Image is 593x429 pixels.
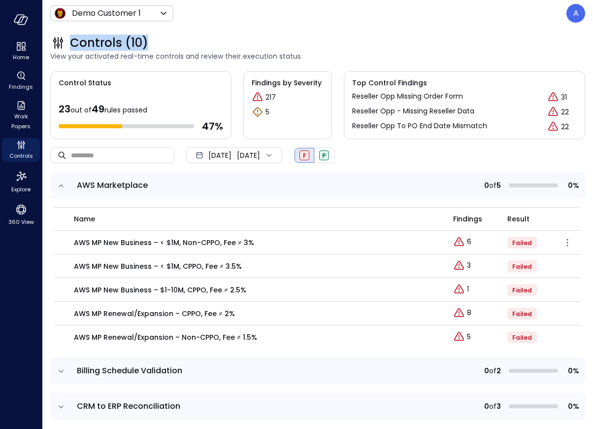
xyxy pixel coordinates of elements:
[50,51,585,62] span: View your activated real-time controls and review their execution status
[13,52,29,62] span: Home
[496,180,501,191] span: 5
[566,4,585,23] div: Amihai Zeltzer
[352,91,463,102] p: Reseller Opp Missing Order Form
[322,151,326,160] span: P
[467,308,471,318] p: 8
[561,122,569,132] p: 22
[74,214,95,224] span: name
[252,91,264,103] div: Critical
[72,7,141,19] p: Demo Customer 1
[467,284,469,294] p: 1
[496,401,501,412] span: 3
[252,77,324,88] span: Findings by Severity
[562,180,579,191] span: 0%
[547,106,559,118] div: Critical
[489,365,496,376] span: of
[352,106,474,116] p: Reseller Opp - Missing Reseller Data
[11,184,31,194] span: Explore
[453,214,482,224] span: Findings
[484,180,489,191] span: 0
[9,151,33,161] span: Controls
[562,401,579,412] span: 0%
[202,120,223,133] span: 47 %
[265,92,276,103] p: 217
[2,138,40,162] div: Controls
[74,261,242,272] p: AWS MP New Business – < $1M, CPPO, Fee ≠ 3.5%
[352,121,487,133] a: Reseller Opp To PO End Date Mismatch
[9,82,33,92] span: Findings
[51,71,111,88] span: Control Status
[453,288,469,298] a: Explore findings
[74,237,254,248] p: AWS MP New Business – < $1M, Non-CPPO, Fee ≠ 3%
[74,308,235,319] p: AWS MP Renewal/Expansion – CPPO, Fee ≠ 2%
[561,92,567,103] p: 31
[484,365,489,376] span: 0
[453,241,471,250] a: Explore findings
[512,239,532,247] span: Failed
[56,181,66,191] button: expand row
[70,105,92,115] span: out of
[208,150,231,161] span: [DATE]
[6,111,36,131] span: Work Papers
[74,332,257,343] p: AWS MP Renewal/Expansion – Non-CPPO, Fee ≠ 1.5%
[561,107,569,117] p: 22
[453,335,471,345] a: Explore findings
[489,401,496,412] span: of
[547,121,559,133] div: Critical
[77,400,180,412] span: CRM to ERP Reconciliation
[303,151,306,160] span: F
[56,366,66,376] button: expand row
[352,77,577,88] span: Top Control Findings
[489,180,496,191] span: of
[2,39,40,63] div: Home
[2,168,40,195] div: Explore
[265,107,269,117] p: 5
[467,260,471,271] p: 3
[453,264,471,274] a: Explore findings
[70,35,148,51] span: Controls (10)
[104,105,147,115] span: rules passed
[8,217,34,227] span: 360 View
[92,102,104,116] span: 49
[512,310,532,318] span: Failed
[512,333,532,342] span: Failed
[74,285,246,295] p: AWS MP New Business – $1-10M, CPPO, Fee ≠ 2.5%
[507,214,529,224] span: Result
[56,402,66,412] button: expand row
[496,365,501,376] span: 2
[54,7,66,19] img: Icon
[484,401,489,412] span: 0
[252,106,264,118] div: Warning
[512,262,532,271] span: Failed
[319,150,329,160] div: Passed
[573,7,579,19] p: A
[352,91,463,103] a: Reseller Opp Missing Order Form
[2,99,40,132] div: Work Papers
[59,102,70,116] span: 23
[352,121,487,131] p: Reseller Opp To PO End Date Mismatch
[453,312,471,322] a: Explore findings
[2,201,40,228] div: 360 View
[562,365,579,376] span: 0%
[299,150,309,160] div: Failed
[547,91,559,103] div: Critical
[467,332,471,342] p: 5
[352,106,474,118] a: Reseller Opp - Missing Reseller Data
[2,69,40,93] div: Findings
[512,286,532,294] span: Failed
[467,237,471,247] p: 6
[77,365,182,376] span: Billing Schedule Validation
[77,179,148,191] span: AWS Marketplace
